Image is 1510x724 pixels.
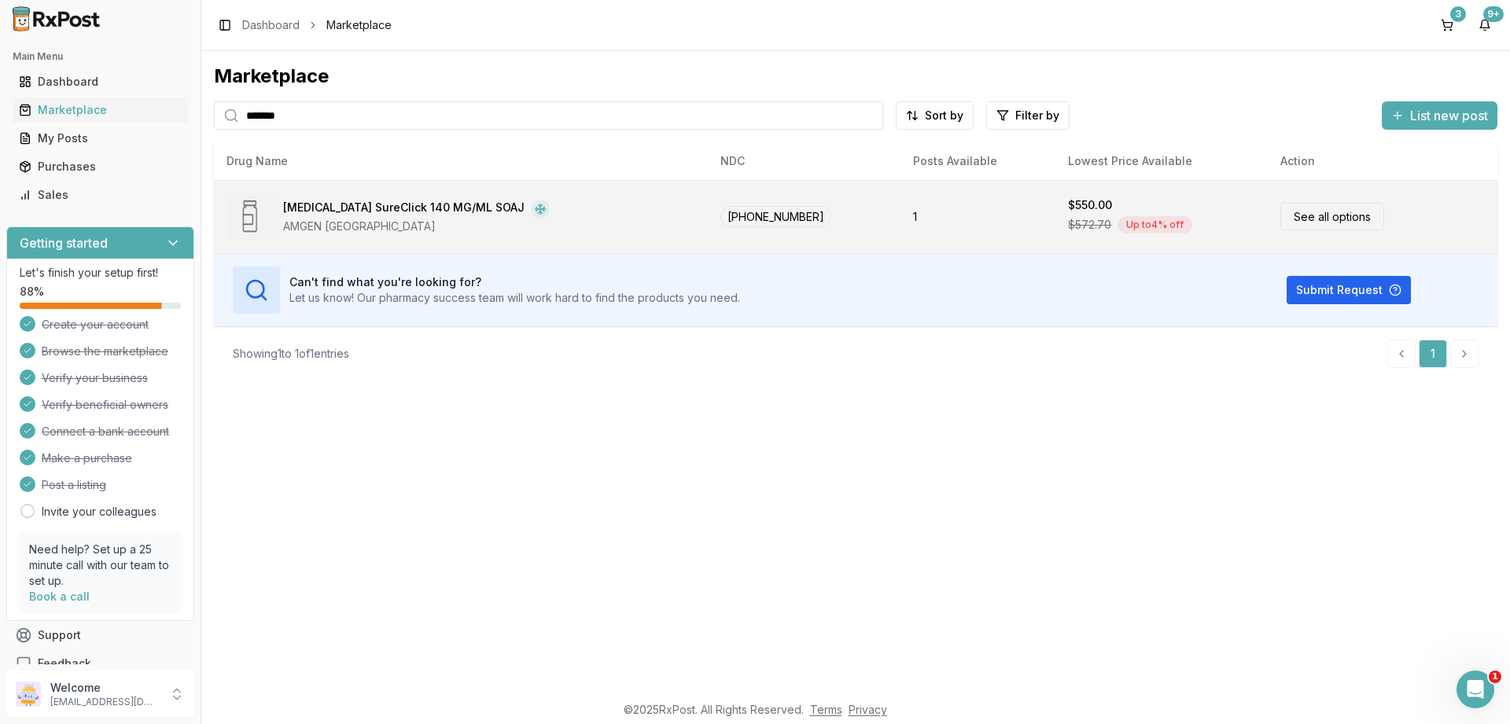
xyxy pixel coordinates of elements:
a: Dashboard [13,68,188,96]
span: $572.70 [1068,217,1111,233]
p: Welcome [50,680,160,696]
nav: pagination [1387,340,1479,368]
span: Create your account [42,317,149,333]
span: Filter by [1015,108,1059,123]
a: Sales [13,181,188,209]
button: Marketplace [6,97,194,123]
p: [EMAIL_ADDRESS][DOMAIN_NAME] [50,696,160,708]
span: Post a listing [42,477,106,493]
h2: Main Menu [13,50,188,63]
p: Let's finish your setup first! [20,265,181,281]
img: Repatha SureClick 140 MG/ML SOAJ [226,193,274,241]
span: Connect a bank account [42,424,169,439]
button: 3 [1434,13,1460,38]
span: Verify beneficial owners [42,397,168,413]
h3: Can't find what you're looking for? [289,274,740,290]
div: Sales [19,187,182,203]
p: Let us know! Our pharmacy success team will work hard to find the products you need. [289,290,740,306]
span: Verify your business [42,370,148,386]
div: Purchases [19,159,182,175]
th: NDC [708,142,900,180]
nav: breadcrumb [242,17,392,33]
button: Dashboard [6,69,194,94]
div: 3 [1450,6,1466,22]
span: Sort by [925,108,963,123]
div: Marketplace [214,64,1497,89]
div: $550.00 [1068,197,1112,213]
img: User avatar [16,682,41,707]
button: My Posts [6,126,194,151]
a: Dashboard [242,17,300,33]
button: 9+ [1472,13,1497,38]
a: Privacy [849,703,887,716]
span: Marketplace [326,17,392,33]
span: 88 % [20,284,44,300]
a: Book a call [29,590,90,603]
th: Drug Name [214,142,708,180]
a: 1 [1419,340,1447,368]
img: RxPost Logo [6,6,107,31]
a: Marketplace [13,96,188,124]
a: See all options [1280,203,1384,230]
span: Feedback [38,656,91,671]
h3: Getting started [20,233,108,252]
a: My Posts [13,124,188,153]
div: Dashboard [19,74,182,90]
div: AMGEN [GEOGRAPHIC_DATA] [283,219,550,234]
a: Terms [810,703,842,716]
a: List new post [1382,109,1497,125]
button: Purchases [6,154,194,179]
div: Showing 1 to 1 of 1 entries [233,346,349,362]
a: Purchases [13,153,188,181]
button: Sales [6,182,194,208]
button: Feedback [6,649,194,678]
span: 1 [1489,671,1501,683]
p: Need help? Set up a 25 minute call with our team to set up. [29,542,171,589]
span: [PHONE_NUMBER] [720,206,831,227]
button: List new post [1382,101,1497,130]
button: Sort by [896,101,974,130]
div: Up to 4 % off [1118,216,1192,233]
a: Invite your colleagues [42,504,157,520]
div: [MEDICAL_DATA] SureClick 140 MG/ML SOAJ [283,200,525,219]
span: Browse the marketplace [42,344,168,359]
button: Support [6,621,194,649]
button: Submit Request [1287,276,1411,304]
div: My Posts [19,130,182,146]
button: Filter by [986,101,1070,130]
td: 1 [900,180,1055,253]
div: 9+ [1483,6,1504,22]
th: Posts Available [900,142,1055,180]
span: Make a purchase [42,450,132,466]
span: List new post [1410,106,1488,125]
th: Action [1268,142,1497,180]
iframe: Intercom live chat [1457,671,1494,708]
th: Lowest Price Available [1055,142,1267,180]
div: Marketplace [19,102,182,118]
